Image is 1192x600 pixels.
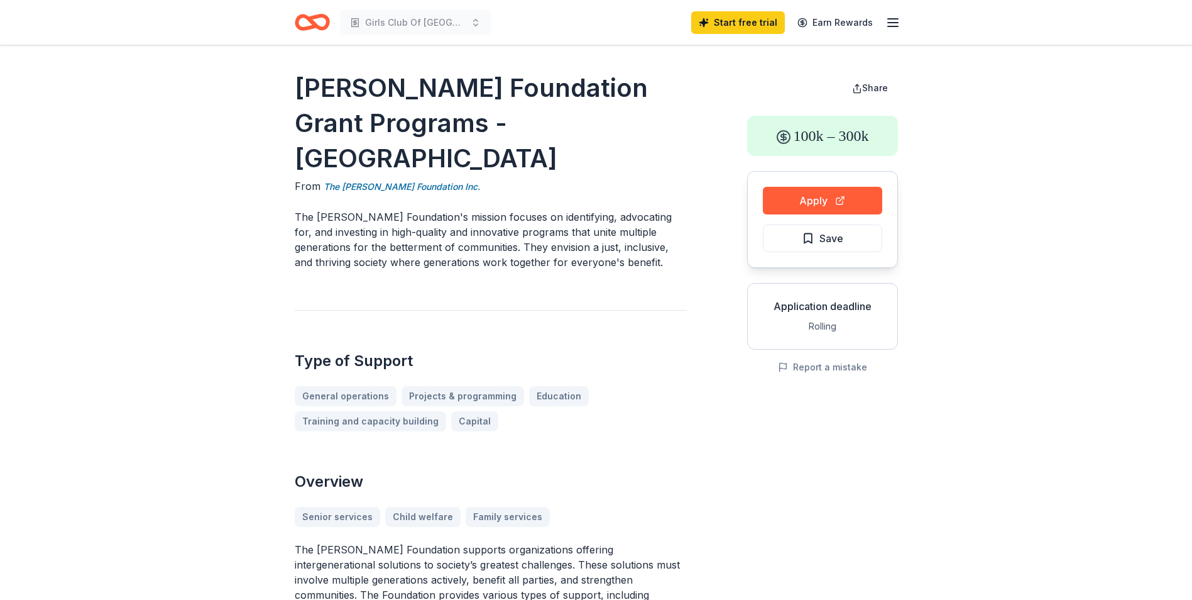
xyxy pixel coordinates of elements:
span: Save [819,230,843,247]
div: From [295,179,687,194]
a: General operations [295,386,396,406]
button: Girls Club Of [GEOGRAPHIC_DATA] [340,10,491,35]
p: The [PERSON_NAME] Foundation's mission focuses on identifying, advocating for, and investing in h... [295,209,687,270]
a: Training and capacity building [295,411,446,431]
span: Share [862,82,888,93]
a: Home [295,8,330,37]
button: Apply [763,187,882,214]
h2: Overview [295,472,687,492]
a: Projects & programming [402,386,524,406]
div: Rolling [758,319,887,334]
span: Girls Club Of [GEOGRAPHIC_DATA] [365,15,466,30]
a: Capital [451,411,498,431]
h1: [PERSON_NAME] Foundation Grant Programs - [GEOGRAPHIC_DATA] [295,70,687,176]
button: Save [763,225,882,252]
div: 100k – 300k [747,116,898,156]
button: Share [842,75,898,101]
div: Application deadline [758,299,887,314]
a: Start free trial [691,11,785,34]
a: Education [529,386,589,406]
a: Earn Rewards [790,11,880,34]
h2: Type of Support [295,351,687,371]
a: The [PERSON_NAME] Foundation Inc. [324,179,480,194]
button: Report a mistake [778,360,867,375]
